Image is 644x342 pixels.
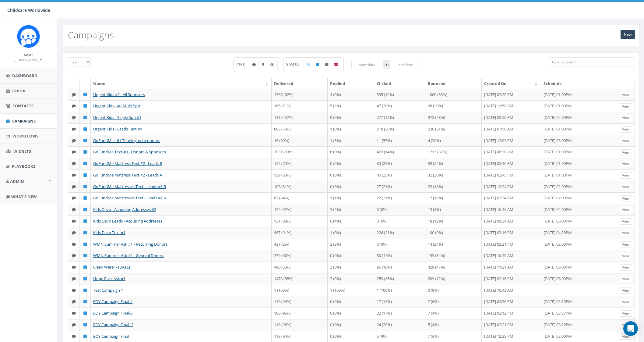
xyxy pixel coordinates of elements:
[328,89,374,101] td: 4 (0%)
[425,169,481,181] td: 32 (20%)
[325,63,328,66] i: Unpublished
[93,184,166,189] a: GoFundMe Mattresses Text - Leads #1 B
[328,285,374,296] td: 1 (100%)
[425,112,481,123] td: 972 (43%)
[83,242,87,246] i: Published
[93,138,160,143] a: GoFundMe - #1 Thank you to donors
[93,103,140,109] a: Urgent Kids - #1 Multi Spn
[374,192,425,204] td: 22 (21%)
[541,112,617,123] td: [DATE] 02:00PM
[270,63,274,66] i: Automated Message
[83,116,87,119] i: Published
[425,100,481,112] td: 66 (29%)
[328,262,374,273] td: 2 (0%)
[72,323,76,327] i: Text SMS
[322,60,332,69] label: Unpublished
[83,162,87,166] i: Published
[374,112,425,123] td: 277 (12%)
[482,285,541,296] td: [DATE] 10:43 AM
[236,62,249,67] span: TYPE
[541,227,617,239] td: [DATE] 04:30PM
[328,146,374,158] td: 6 (0%)
[425,146,481,158] td: 1213 (37%)
[541,262,617,273] td: [DATE] 06:00PM
[374,296,425,308] td: 17 (14%)
[93,241,167,247] a: WMN Summer Ask #1 - Recurring Donors
[72,265,76,269] i: Text SMS
[374,135,425,147] td: 11 (55%)
[328,216,374,227] td: 6 (4%)
[621,30,635,39] a: New
[328,181,374,193] td: 0 (0%)
[482,146,541,158] td: [DATE] 08:30 AM
[262,63,264,66] i: Ringless Voice Mail
[15,58,42,62] small: [PERSON_NAME]
[374,227,425,239] td: 224 (21%)
[620,172,632,179] a: View
[93,218,162,224] a: Kids Devo Leads - Acquiring Addresses
[482,169,541,181] td: [DATE] 02:45 PM
[328,135,374,147] td: 1 (5%)
[541,204,617,216] td: [DATE] 02:00PM
[83,311,87,315] i: Published
[72,311,76,315] i: Text SMS
[83,219,87,223] i: Published
[548,57,635,66] input: Type to search
[374,181,425,193] td: 27 (21%)
[83,185,87,189] i: Published
[482,89,541,101] td: [DATE] 03:20 PM
[541,100,617,112] td: [DATE] 01:00PM
[83,288,87,292] i: Published
[72,173,76,177] i: Text SMS
[620,184,632,190] a: View
[11,194,37,199] span: What's New
[374,169,425,181] td: 40 (25%)
[620,310,632,317] a: View
[425,158,481,169] td: 39 (24%)
[374,204,425,216] td: 0 (0%)
[541,296,617,308] td: [DATE] 05:10PM
[72,162,76,166] i: Text SMS
[72,277,76,281] i: Text SMS
[620,322,632,328] a: View
[482,78,541,89] th: Created On: activate to sort column ascending
[83,196,87,200] i: Published
[482,123,541,135] td: [DATE] 07:50 AM
[12,73,37,78] span: Dashboard
[10,179,24,184] span: Admin
[374,78,425,89] th: Clicked
[83,300,87,304] i: Published
[272,181,328,193] td: 103 (81%)
[83,127,87,131] i: Published
[328,319,374,331] td: 0 (0%)
[83,265,87,269] i: Published
[272,319,328,331] td: 118 (96%)
[328,158,374,169] td: 0 (0%)
[425,204,481,216] td: 13 (8%)
[374,100,425,112] td: 47 (20%)
[374,146,425,158] td: 463 (14%)
[12,118,36,124] span: Campaigns
[374,319,425,331] td: 24 (20%)
[72,104,76,108] i: Text SMS
[272,308,328,319] td: 186 (96%)
[83,139,87,143] i: Published
[93,287,123,293] a: Test Campaign 1
[620,230,632,236] a: View
[272,262,328,273] td: 490 (53%)
[620,253,632,259] a: View
[68,30,114,40] h2: Campaigns
[72,116,76,119] i: Text SMS
[425,181,481,193] td: 23 (18%)
[72,288,76,292] i: Text SMS
[93,264,130,270] a: Clean Water - [DATE]
[328,169,374,181] td: 0 (0%)
[272,100,328,112] td: 165 (71%)
[482,158,541,169] td: [DATE] 02:46 PM
[620,195,632,202] a: View
[93,322,133,327] a: EOY Campaign Final- 2
[272,227,328,239] td: 967 (91%)
[83,277,87,281] i: Published
[482,112,541,123] td: [DATE] 02:50 PM
[72,231,76,235] i: Text SMS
